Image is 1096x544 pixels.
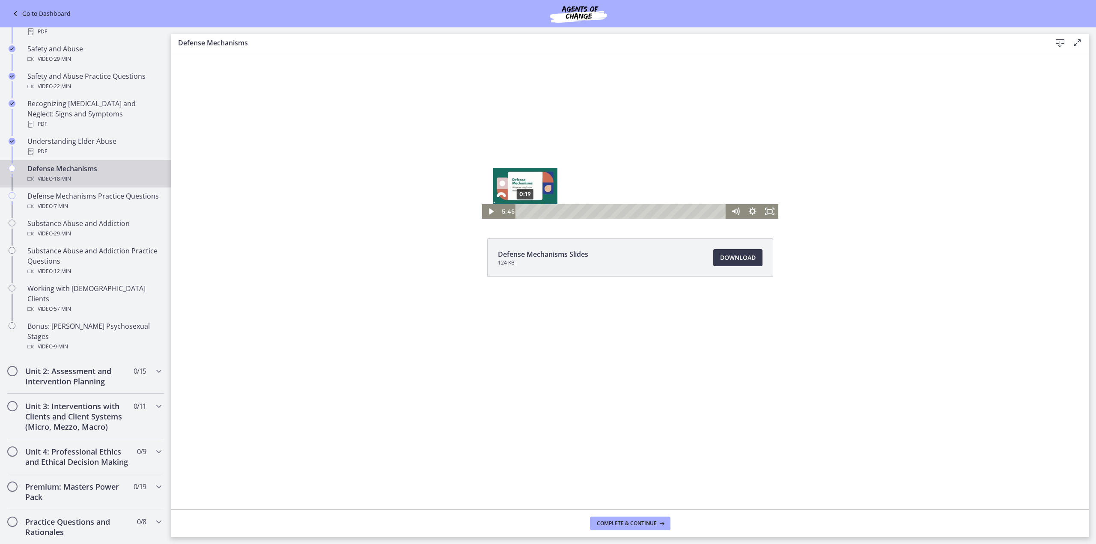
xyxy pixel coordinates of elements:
h2: Unit 4: Professional Ethics and Ethical Decision Making [25,446,130,467]
div: Video [27,342,161,352]
i: Completed [9,73,15,80]
img: Agents of Change [527,3,630,24]
div: Safety and Abuse Practice Questions [27,71,161,92]
div: Video [27,304,161,314]
span: Download [720,253,756,263]
span: · 12 min [53,266,71,276]
div: Substance Abuse and Addiction [27,218,161,239]
button: Fullscreen [590,152,607,166]
h3: Defense Mechanisms [178,38,1038,48]
button: Play Video [311,152,328,166]
div: Video [27,201,161,211]
button: Mute [556,152,573,166]
span: 0 / 11 [134,401,146,411]
span: Defense Mechanisms Slides [498,249,588,259]
i: Completed [9,45,15,52]
div: Video [27,81,161,92]
div: Substance Abuse and Addiction Practice Questions [27,246,161,276]
button: Show settings menu [573,152,590,166]
button: Complete & continue [590,517,670,530]
h2: Premium: Masters Power Pack [25,482,130,502]
div: Bonus: [PERSON_NAME] Psychosexual Stages [27,321,161,352]
i: Completed [9,100,15,107]
span: 0 / 15 [134,366,146,376]
h2: Unit 2: Assessment and Intervention Planning [25,366,130,386]
iframe: Video Lesson [171,52,1089,219]
span: · 18 min [53,174,71,184]
span: · 57 min [53,304,71,314]
h2: Practice Questions and Rationales [25,517,130,537]
a: Download [713,249,762,266]
span: · 9 min [53,342,68,352]
div: PDF [27,146,161,157]
span: Complete & continue [597,520,657,527]
div: Working with [DEMOGRAPHIC_DATA] Clients [27,283,161,314]
span: 0 / 19 [134,482,146,492]
span: 0 / 8 [137,517,146,527]
div: Video [27,174,161,184]
div: Understanding Elder Abuse [27,136,161,157]
div: PDF [27,27,161,37]
i: Completed [9,138,15,145]
div: Video [27,54,161,64]
div: Recognizing [MEDICAL_DATA] and Neglect: Signs and Symptoms [27,98,161,129]
div: Safety and Abuse [27,44,161,64]
div: Defense Mechanisms Practice Questions [27,191,161,211]
span: · 22 min [53,81,71,92]
span: · 7 min [53,201,68,211]
div: PDF [27,119,161,129]
div: Playbar [351,152,551,166]
a: Go to Dashboard [10,9,71,19]
div: Video [27,229,161,239]
span: 0 / 9 [137,446,146,457]
span: · 29 min [53,229,71,239]
div: Defense Mechanisms [27,163,161,184]
h2: Unit 3: Interventions with Clients and Client Systems (Micro, Mezzo, Macro) [25,401,130,432]
span: 124 KB [498,259,588,266]
div: Video [27,266,161,276]
span: · 29 min [53,54,71,64]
